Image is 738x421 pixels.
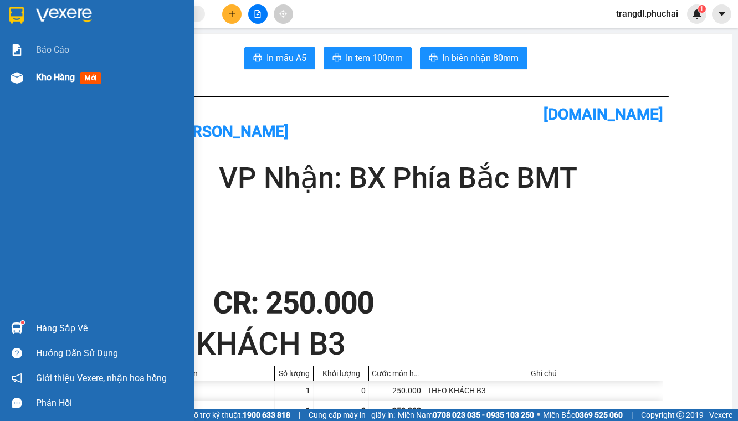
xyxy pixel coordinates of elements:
span: plus [228,10,236,18]
button: printerIn biên nhận 80mm [420,47,527,69]
div: Hướng dẫn sử dụng [36,345,186,362]
div: Số lượng [278,369,310,378]
b: [DOMAIN_NAME] [544,105,663,124]
strong: 0369 525 060 [575,410,623,419]
span: 1 [700,5,704,13]
div: THEO KHÁCH B3 [424,381,663,401]
strong: 1900 633 818 [243,410,290,419]
img: icon-new-feature [692,9,702,19]
div: Cước món hàng [372,369,421,378]
span: In tem 100mm [346,51,403,65]
span: DĐ: [9,42,25,54]
span: Miền Bắc [543,409,623,421]
div: Phản hồi [36,395,186,412]
button: printerIn mẫu A5 [244,47,315,69]
span: printer [332,53,341,64]
img: warehouse-icon [11,72,23,84]
span: Gửi: [9,11,27,22]
button: aim [274,4,293,24]
span: aim [279,10,287,18]
span: In mẫu A5 [266,51,306,65]
span: question-circle [12,348,22,358]
img: solution-icon [11,44,23,56]
div: 0 [314,381,369,401]
span: message [12,398,22,408]
div: BX Phía Bắc BMT [130,9,219,36]
button: printerIn tem 100mm [324,47,412,69]
sup: 1 [21,321,24,324]
button: file-add [248,4,268,24]
span: CR : 250.000 [213,286,374,320]
span: | [299,409,300,421]
div: Ghi chú [427,369,660,378]
div: Khối lượng [316,369,366,378]
span: Giới thiệu Vexere, nhận hoa hồng [36,371,167,385]
img: warehouse-icon [11,322,23,334]
strong: 0708 023 035 - 0935 103 250 [433,410,534,419]
div: VP [GEOGRAPHIC_DATA] [9,9,122,36]
span: Miền Nam [398,409,534,421]
span: 0 [361,406,366,415]
span: file-add [254,10,262,18]
img: logo-vxr [9,7,24,24]
span: ⚪️ [537,413,540,417]
b: [PERSON_NAME] [169,122,289,141]
span: 250.000 [392,406,421,415]
div: 1 [275,381,314,401]
span: Kho hàng [36,72,75,83]
button: plus [222,4,242,24]
span: Nhận: [130,11,156,22]
span: Cung cấp máy in - giấy in: [309,409,395,421]
span: SL [137,81,152,96]
span: Báo cáo [36,43,69,57]
span: trangdl.phuchai [607,7,687,20]
h1: THEO KHÁCH B3 [108,322,663,366]
span: notification [12,373,22,383]
span: CR : [8,63,25,75]
span: Hỗ trợ kỹ thuật: [188,409,290,421]
div: Tên hàng: XE ĐẠP TT ( : 1 ) [9,82,219,96]
div: 250.000 [369,381,424,401]
span: | [631,409,633,421]
button: caret-down [712,4,731,24]
h2: VP Nhận: BX Phía Bắc BMT [219,161,663,196]
span: In biên nhận 80mm [442,51,519,65]
div: 250.000 [8,62,124,75]
span: copyright [676,411,684,419]
span: 1 [306,406,310,415]
span: printer [253,53,262,64]
sup: 1 [698,5,706,13]
span: caret-down [717,9,727,19]
span: mới [80,72,101,84]
div: Hàng sắp về [36,320,186,337]
span: printer [429,53,438,64]
span: BX [25,36,47,55]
